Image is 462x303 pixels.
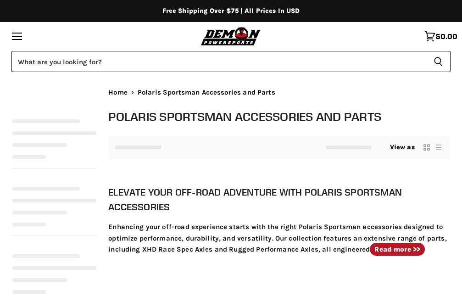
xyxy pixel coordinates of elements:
[138,89,275,96] span: Polaris Sportsman Accessories and Parts
[108,221,450,255] p: Enhancing your off-road experience starts with the right Polaris Sportsman accessories designed t...
[108,136,450,159] nav: Collection utilities
[426,51,451,72] button: Search
[108,89,128,96] a: Home
[11,51,451,72] form: Product
[390,144,415,151] span: View as
[434,143,443,152] button: list view
[435,32,457,40] span: $0.00
[199,26,263,46] img: Demon Powersports
[422,143,431,152] button: grid view
[108,109,450,124] h1: Polaris Sportsman Accessories and Parts
[11,51,426,72] input: Search
[420,26,462,46] a: $0.00
[374,245,420,253] strong: Read more >>
[108,89,450,96] nav: Breadcrumbs
[108,185,450,215] h2: Elevate Your Off-Road Adventure with Polaris Sportsman Accessories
